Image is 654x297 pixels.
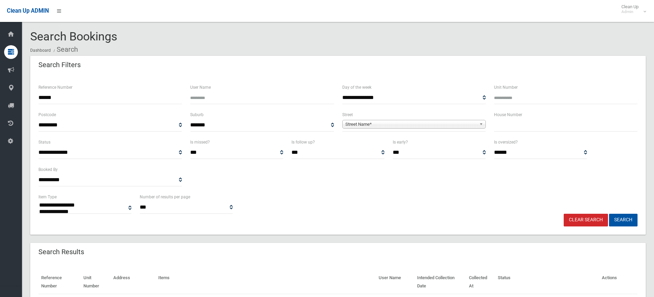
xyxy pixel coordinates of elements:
label: Number of results per page [140,193,190,201]
label: Street [342,111,353,119]
label: Item Type [38,193,57,201]
th: Address [111,270,156,294]
label: Is follow up? [291,138,315,146]
label: Status [38,138,50,146]
label: House Number [494,111,522,119]
span: Clean Up ADMIN [7,8,49,14]
li: Search [52,43,78,56]
header: Search Results [30,245,92,259]
label: Is missed? [190,138,210,146]
label: Is oversized? [494,138,518,146]
th: Status [495,270,599,294]
header: Search Filters [30,58,89,72]
th: Items [156,270,376,294]
a: Dashboard [30,48,51,53]
small: Admin [621,9,639,14]
th: Actions [599,270,638,294]
th: Unit Number [81,270,111,294]
label: Postcode [38,111,56,119]
label: User Name [190,84,211,91]
label: Booked By [38,166,58,173]
span: Clean Up [618,4,645,14]
button: Search [609,214,638,226]
th: Intended Collection Date [414,270,466,294]
label: Reference Number [38,84,72,91]
span: Street Name* [345,120,477,128]
th: Reference Number [38,270,81,294]
th: User Name [376,270,414,294]
label: Unit Number [494,84,518,91]
a: Clear Search [564,214,608,226]
label: Is early? [393,138,408,146]
label: Suburb [190,111,204,119]
label: Day of the week [342,84,371,91]
span: Search Bookings [30,29,117,43]
th: Collected At [466,270,495,294]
